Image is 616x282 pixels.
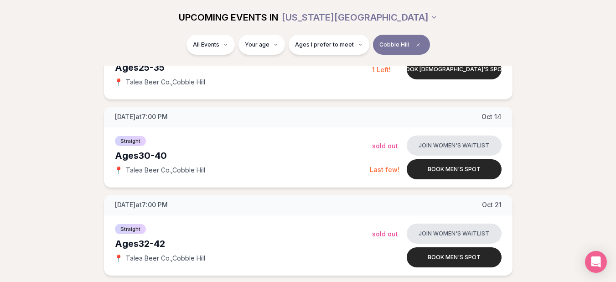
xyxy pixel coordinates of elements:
[407,136,502,156] button: Join women's waitlist
[373,35,430,55] button: Cobble HillClear borough filter
[115,136,146,146] span: Straight
[372,230,398,238] span: Sold Out
[585,251,607,273] div: Open Intercom Messenger
[115,149,370,162] div: Ages 30-40
[115,224,146,234] span: Straight
[126,254,205,263] span: Talea Beer Co. , Cobble Hill
[407,159,502,179] button: Book men's spot
[186,35,235,55] button: All Events
[115,61,372,74] div: Ages 25-35
[379,41,409,48] span: Cobble Hill
[245,41,269,48] span: Your age
[115,200,168,209] span: [DATE] at 7:00 PM
[407,247,502,267] button: Book men's spot
[481,112,502,121] span: Oct 14
[482,200,502,209] span: Oct 21
[370,166,399,173] span: Last few!
[115,112,168,121] span: [DATE] at 7:00 PM
[289,35,369,55] button: Ages I prefer to meet
[413,39,424,50] span: Clear borough filter
[282,7,438,27] button: [US_STATE][GEOGRAPHIC_DATA]
[115,255,122,262] span: 📍
[372,66,391,73] span: 1 Left!
[126,166,205,175] span: Talea Beer Co. , Cobble Hill
[115,237,372,250] div: Ages 32-42
[115,167,122,174] span: 📍
[407,59,502,79] button: Book [DEMOGRAPHIC_DATA]'s spot
[126,78,205,87] span: Talea Beer Co. , Cobble Hill
[238,35,285,55] button: Your age
[372,142,398,150] span: Sold Out
[193,41,219,48] span: All Events
[179,11,278,24] span: UPCOMING EVENTS IN
[407,224,502,244] button: Join women's waitlist
[295,41,354,48] span: Ages I prefer to meet
[115,78,122,86] span: 📍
